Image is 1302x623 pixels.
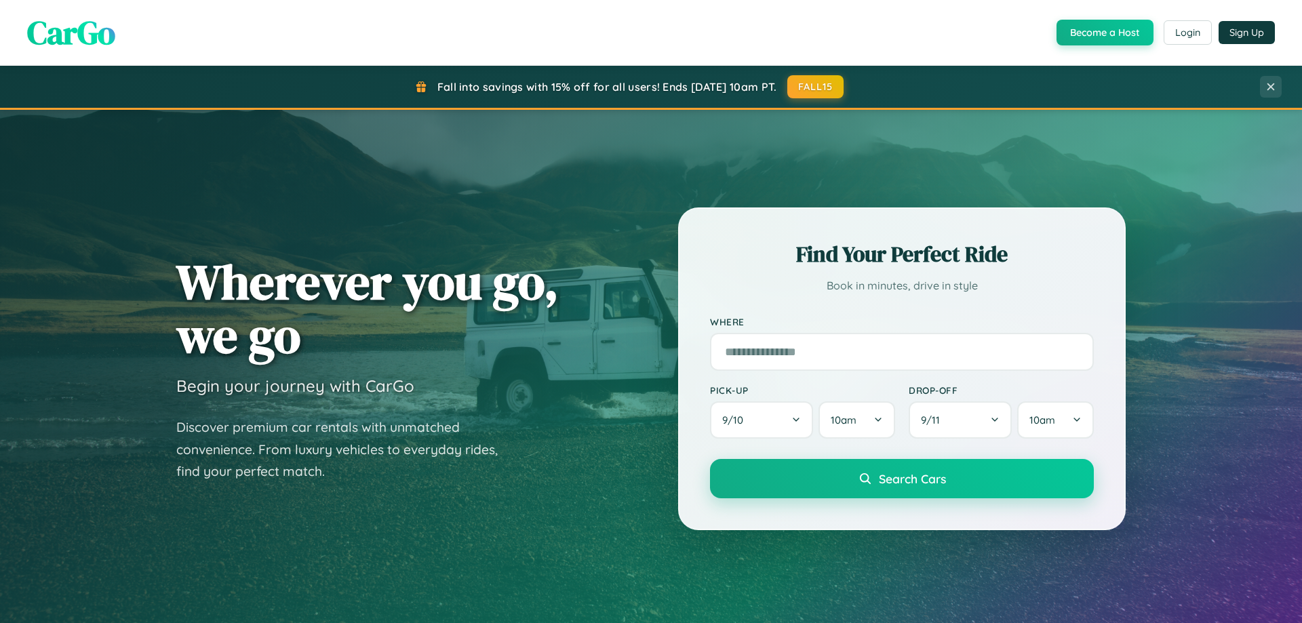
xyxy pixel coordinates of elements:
[27,10,115,55] span: CarGo
[176,376,414,396] h3: Begin your journey with CarGo
[710,276,1094,296] p: Book in minutes, drive in style
[176,255,559,362] h1: Wherever you go, we go
[1057,20,1153,45] button: Become a Host
[921,414,947,426] span: 9 / 11
[710,384,895,396] label: Pick-up
[831,414,856,426] span: 10am
[879,471,946,486] span: Search Cars
[1219,21,1275,44] button: Sign Up
[722,414,750,426] span: 9 / 10
[787,75,844,98] button: FALL15
[909,401,1012,439] button: 9/11
[437,80,777,94] span: Fall into savings with 15% off for all users! Ends [DATE] 10am PT.
[1017,401,1094,439] button: 10am
[710,239,1094,269] h2: Find Your Perfect Ride
[710,401,813,439] button: 9/10
[710,459,1094,498] button: Search Cars
[176,416,515,483] p: Discover premium car rentals with unmatched convenience. From luxury vehicles to everyday rides, ...
[1029,414,1055,426] span: 10am
[909,384,1094,396] label: Drop-off
[818,401,895,439] button: 10am
[1164,20,1212,45] button: Login
[710,316,1094,327] label: Where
